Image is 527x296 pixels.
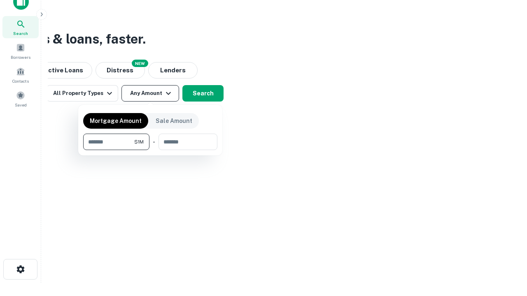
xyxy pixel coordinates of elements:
p: Mortgage Amount [90,116,142,125]
p: Sale Amount [156,116,192,125]
span: $1M [134,138,144,146]
iframe: Chat Widget [486,230,527,270]
div: - [153,134,155,150]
